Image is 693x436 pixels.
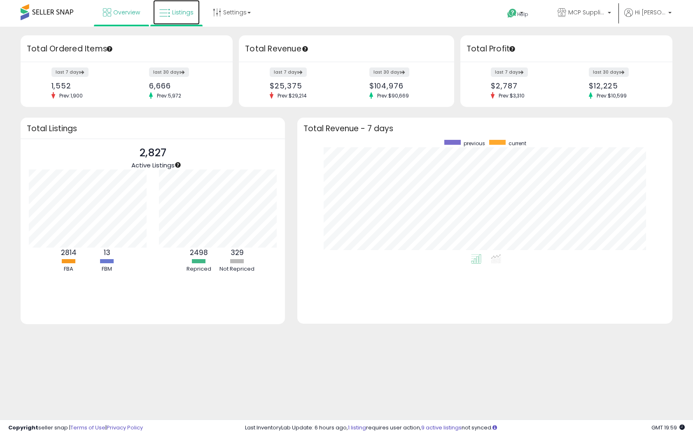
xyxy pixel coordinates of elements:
a: Hi [PERSON_NAME] [624,8,672,27]
span: previous [464,140,485,147]
h3: Total Revenue [245,43,448,55]
a: Help [501,2,544,27]
span: Hi [PERSON_NAME] [635,8,666,16]
div: 1,552 [51,81,121,90]
div: Tooltip anchor [174,161,182,169]
span: Help [517,11,528,18]
div: Tooltip anchor [509,45,516,53]
label: last 30 days [149,67,189,77]
span: Prev: $10,599 [593,92,631,99]
h3: Total Profit [467,43,666,55]
div: Repriced [180,265,217,273]
span: current [509,140,526,147]
b: 2498 [190,248,208,257]
div: FBA [50,265,87,273]
span: Prev: 1,900 [55,92,87,99]
div: $12,225 [589,81,658,90]
div: Tooltip anchor [301,45,309,53]
div: Not Repriced [219,265,256,273]
span: MCP Supplies [568,8,605,16]
h3: Total Listings [27,125,279,132]
span: Prev: $3,310 [495,92,529,99]
span: Listings [172,8,194,16]
span: Active Listings [131,161,175,169]
div: 6,666 [149,81,218,90]
span: Overview [113,8,140,16]
span: Prev: 5,972 [153,92,185,99]
span: Prev: $90,669 [373,92,413,99]
h3: Total Revenue - 7 days [303,125,666,132]
h3: Total Ordered Items [27,43,226,55]
i: Get Help [507,8,517,19]
b: 329 [231,248,244,257]
label: last 7 days [491,67,528,77]
p: 2,827 [131,145,175,161]
b: 13 [104,248,110,257]
label: last 30 days [589,67,629,77]
div: $104,976 [369,81,440,90]
div: $25,375 [270,81,340,90]
b: 2814 [61,248,77,257]
span: Prev: $29,214 [273,92,311,99]
div: $2,787 [491,81,560,90]
label: last 30 days [369,67,409,77]
div: FBM [89,265,126,273]
div: Tooltip anchor [106,45,113,53]
label: last 7 days [270,67,307,77]
label: last 7 days [51,67,89,77]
